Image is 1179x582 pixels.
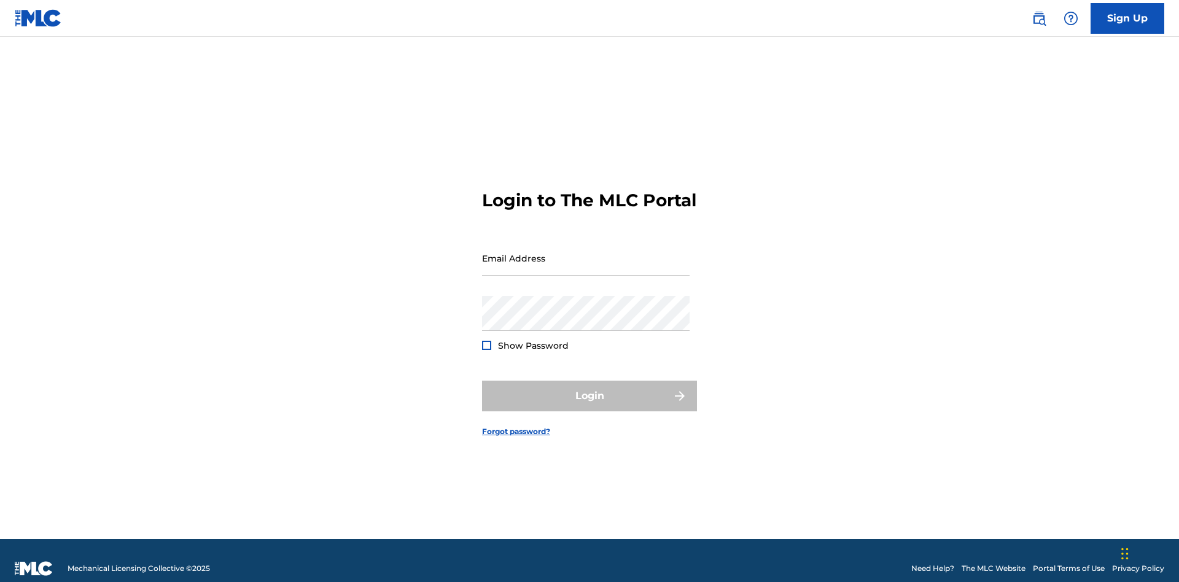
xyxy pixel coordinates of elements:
[15,9,62,27] img: MLC Logo
[498,340,569,351] span: Show Password
[1027,6,1051,31] a: Public Search
[911,563,954,574] a: Need Help?
[1032,11,1046,26] img: search
[1118,523,1179,582] iframe: Chat Widget
[15,561,53,576] img: logo
[1033,563,1105,574] a: Portal Terms of Use
[1059,6,1083,31] div: Help
[1121,535,1129,572] div: Drag
[962,563,1025,574] a: The MLC Website
[1091,3,1164,34] a: Sign Up
[482,190,696,211] h3: Login to The MLC Portal
[1112,563,1164,574] a: Privacy Policy
[482,426,550,437] a: Forgot password?
[68,563,210,574] span: Mechanical Licensing Collective © 2025
[1064,11,1078,26] img: help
